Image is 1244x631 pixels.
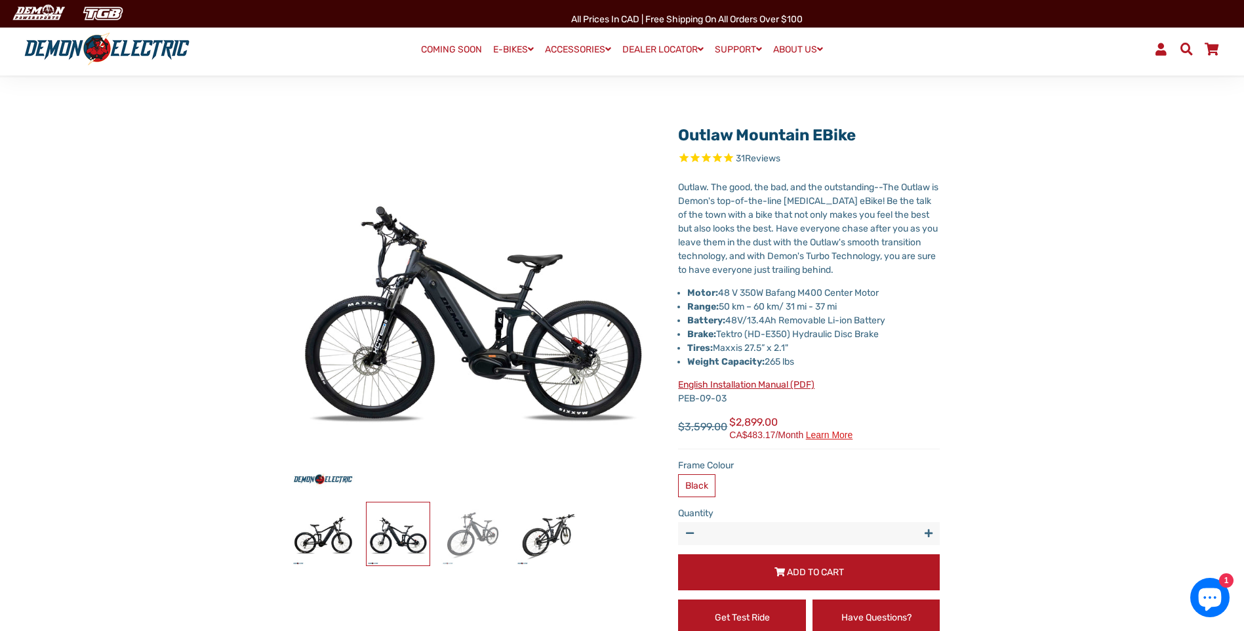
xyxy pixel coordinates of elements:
a: ABOUT US [769,40,828,59]
a: English Installation Manual (PDF) [678,379,814,390]
strong: Range: [687,301,719,312]
label: Black [678,474,715,497]
img: Demon Electric [7,3,70,24]
li: 50 km – 60 km/ 31 mi - 37 mi [687,300,940,314]
img: Outlaw Mountain eBike - Demon Electric [516,502,579,565]
li: 265 lbs [687,355,940,369]
img: Outlaw Mountain eBike - Demon Electric [441,502,504,565]
a: SUPPORT [710,40,767,59]
inbox-online-store-chat: Shopify online store chat [1186,578,1234,621]
a: E-BIKES [489,40,538,59]
li: 48V/13.4Ah Removable Li-ion Battery [687,314,940,327]
a: ACCESSORIES [540,40,616,59]
span: Add to Cart [787,567,844,578]
button: Add to Cart [678,554,940,590]
span: Reviews [745,153,780,164]
li: 48 V 350W Bafang M400 Center Motor [687,286,940,300]
img: Outlaw Mountain eBike - Demon Electric [367,502,430,565]
img: Outlaw Mountain eBike - Demon Electric [292,502,355,565]
strong: Weight Capacity: [687,356,765,367]
strong: Brake: [687,329,716,340]
label: Quantity [678,506,940,520]
strong: Battery: [687,315,725,326]
strong: Tires: [687,342,713,354]
a: Outlaw Mountain eBike [678,126,856,144]
input: quantity [678,522,940,545]
span: All Prices in CAD | Free shipping on all orders over $100 [571,14,803,25]
label: Frame Colour [678,458,940,472]
button: Increase item quantity by one [917,522,940,545]
span: Rated 4.8 out of 5 stars 31 reviews [678,152,940,167]
a: COMING SOON [416,41,487,59]
strong: Motor: [687,287,718,298]
img: Demon Electric logo [20,32,194,66]
a: DEALER LOCATOR [618,40,708,59]
p: PEB-09-03 [678,378,940,405]
li: Maxxis 27.5” x 2.1" [687,341,940,355]
span: $2,899.00 [729,415,853,439]
p: Outlaw. The good, the bad, and the outstanding--The Outlaw is Demon's top-of-the-line [MEDICAL_DA... [678,180,940,277]
span: 31 reviews [736,153,780,164]
button: Reduce item quantity by one [678,522,701,545]
img: TGB Canada [76,3,130,24]
li: Tektro (HD-E350) Hydraulic Disc Brake [687,327,940,341]
span: $3,599.00 [678,419,727,435]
